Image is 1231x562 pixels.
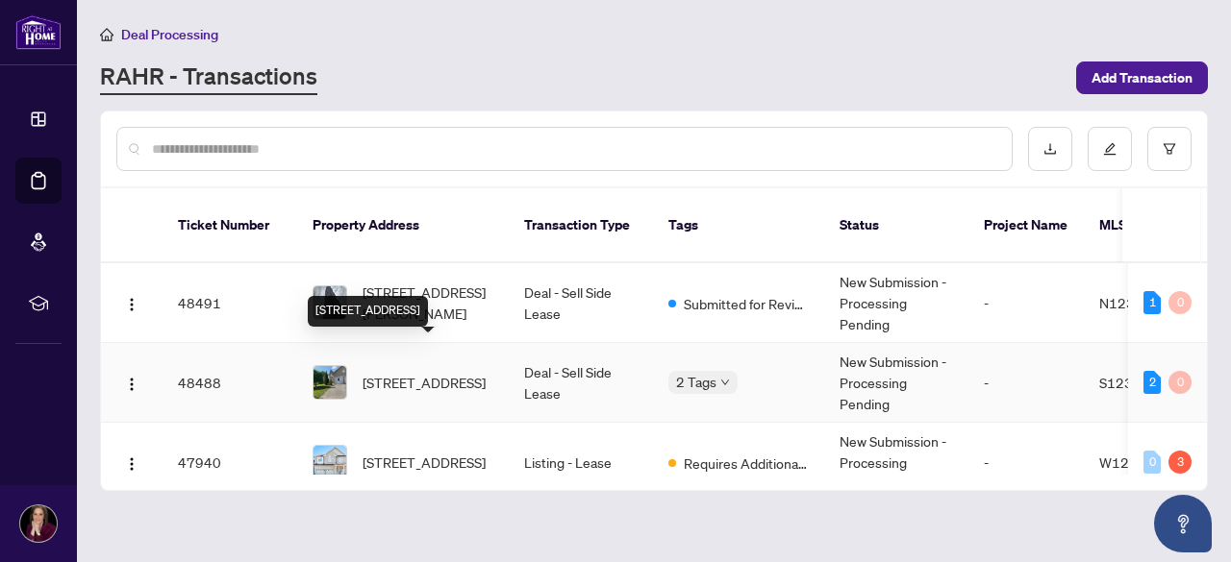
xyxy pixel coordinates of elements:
td: 48488 [163,343,297,423]
td: - [968,343,1084,423]
span: home [100,28,113,41]
button: filter [1147,127,1192,171]
img: Logo [124,297,139,312]
span: filter [1163,142,1176,156]
button: Logo [116,447,147,477]
span: [STREET_ADDRESS] [363,452,486,473]
span: Add Transaction [1092,62,1193,93]
th: Tags [653,188,824,263]
td: New Submission - Processing Pending [824,263,968,343]
a: RAHR - Transactions [100,61,317,95]
div: [STREET_ADDRESS] [308,296,428,327]
td: 48491 [163,263,297,343]
td: 47940 [163,423,297,502]
th: Ticket Number [163,188,297,263]
img: Logo [124,377,139,392]
span: 2 Tags [676,371,716,393]
img: thumbnail-img [314,286,346,319]
span: download [1043,142,1057,156]
button: Logo [116,287,147,318]
button: Logo [116,367,147,398]
td: Deal - Sell Side Lease [509,263,653,343]
img: thumbnail-img [314,366,346,399]
div: 0 [1168,371,1192,394]
td: - [968,263,1084,343]
button: Add Transaction [1076,61,1208,94]
img: logo [15,14,62,50]
img: Logo [124,456,139,472]
span: down [720,378,730,387]
td: - [968,423,1084,502]
div: 0 [1168,291,1192,314]
td: Listing - Lease [509,423,653,502]
div: 2 [1143,371,1161,394]
td: Deal - Sell Side Lease [509,343,653,423]
th: Transaction Type [509,188,653,263]
span: S12326019 [1099,374,1176,391]
th: Project Name [968,188,1084,263]
img: thumbnail-img [314,446,346,478]
span: W12335898 [1099,453,1181,471]
span: Deal Processing [121,26,218,43]
td: New Submission - Processing Pending [824,343,968,423]
span: Requires Additional Docs [684,452,809,474]
th: Status [824,188,968,263]
button: download [1028,127,1072,171]
span: [STREET_ADDRESS][PERSON_NAME] [363,281,493,324]
span: Submitted for Review [684,293,809,314]
img: Profile Icon [20,505,57,542]
span: [STREET_ADDRESS] [363,372,486,393]
td: New Submission - Processing Pending [824,423,968,502]
div: 0 [1143,451,1161,474]
div: 1 [1143,291,1161,314]
div: 3 [1168,451,1192,474]
span: N12334866 [1099,294,1178,311]
th: Property Address [297,188,509,263]
th: MLS # [1084,188,1199,263]
span: edit [1103,142,1117,156]
button: Open asap [1154,495,1212,552]
button: edit [1088,127,1132,171]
